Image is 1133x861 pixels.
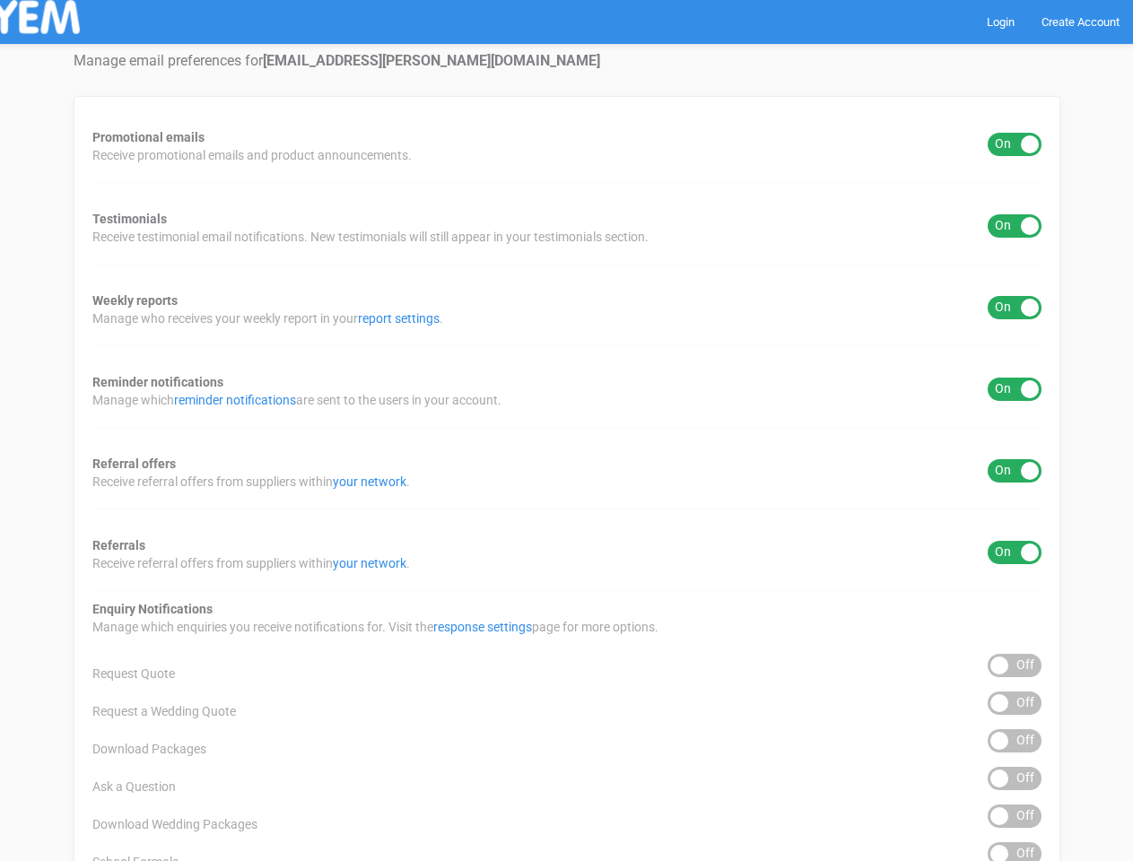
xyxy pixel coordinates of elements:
[92,391,501,409] span: Manage which are sent to the users in your account.
[92,538,145,552] strong: Referrals
[92,375,223,389] strong: Reminder notifications
[333,474,406,489] a: your network
[92,212,167,226] strong: Testimonials
[92,146,412,164] span: Receive promotional emails and product announcements.
[92,457,176,471] strong: Referral offers
[74,53,1060,69] h4: Manage email preferences for
[92,130,205,144] strong: Promotional emails
[358,311,440,326] a: report settings
[92,778,176,796] span: Ask a Question
[433,620,532,634] a: response settings
[92,293,178,308] strong: Weekly reports
[174,393,296,407] a: reminder notifications
[92,665,175,683] span: Request Quote
[92,618,658,636] span: Manage which enquiries you receive notifications for. Visit the page for more options.
[92,473,410,491] span: Receive referral offers from suppliers within .
[92,554,410,572] span: Receive referral offers from suppliers within .
[92,740,206,758] span: Download Packages
[92,815,257,833] span: Download Wedding Packages
[263,52,600,69] strong: [EMAIL_ADDRESS][PERSON_NAME][DOMAIN_NAME]
[333,556,406,570] a: your network
[92,309,443,327] span: Manage who receives your weekly report in your .
[92,702,236,720] span: Request a Wedding Quote
[92,602,213,616] strong: Enquiry Notifications
[92,228,649,246] span: Receive testimonial email notifications. New testimonials will still appear in your testimonials ...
